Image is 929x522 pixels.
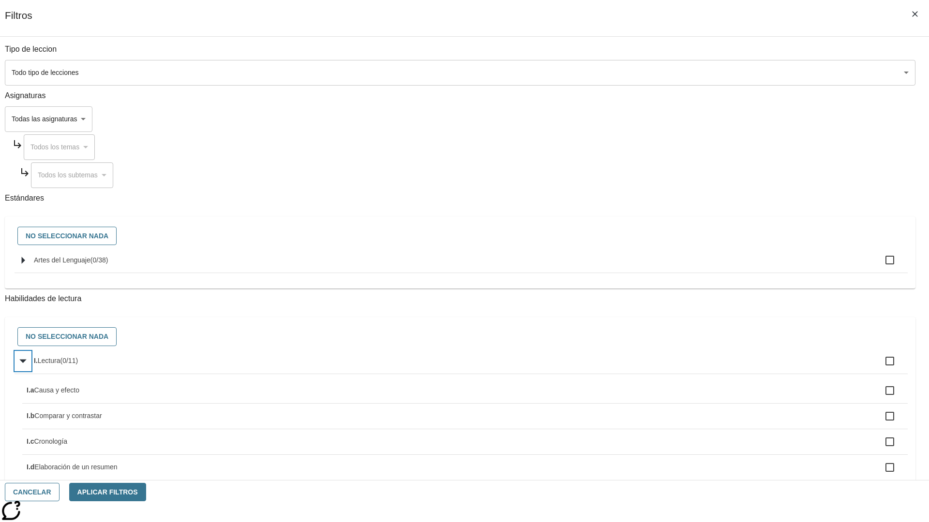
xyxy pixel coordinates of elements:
span: 0 estándares seleccionados/11 estándares en grupo [60,357,78,364]
p: Habilidades de lectura [5,293,915,304]
div: Seleccione una Asignatura [5,106,92,132]
span: I.d [27,463,34,471]
button: Cerrar los filtros del Menú lateral [905,4,925,24]
span: 0 estándares seleccionados/38 estándares en grupo [90,256,108,264]
span: I.c [27,437,34,445]
span: I.b [27,412,34,420]
button: No seleccionar nada [17,327,117,346]
button: No seleccionar nada [17,227,117,246]
p: Estándares [5,193,915,204]
span: Lectura [38,357,60,364]
div: Seleccione estándares [13,224,908,248]
div: Seleccione un tipo de lección [5,60,915,86]
span: I.a [27,386,34,394]
p: Asignaturas [5,90,915,101]
span: I. [34,357,38,364]
span: Elaboración de un resumen [34,463,117,471]
ul: Seleccione estándares [15,247,908,281]
h1: Filtros [5,10,32,36]
span: Comparar y contrastar [34,412,102,420]
span: Artes del Lenguaje [34,256,90,264]
span: Causa y efecto [34,386,79,394]
div: Seleccione una Asignatura [31,162,113,188]
button: Cancelar [5,483,60,502]
span: Cronología [34,437,68,445]
button: Aplicar Filtros [69,483,146,502]
div: Seleccione habilidades [13,325,908,348]
div: Seleccione una Asignatura [24,134,95,160]
p: Tipo de leccion [5,44,915,55]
